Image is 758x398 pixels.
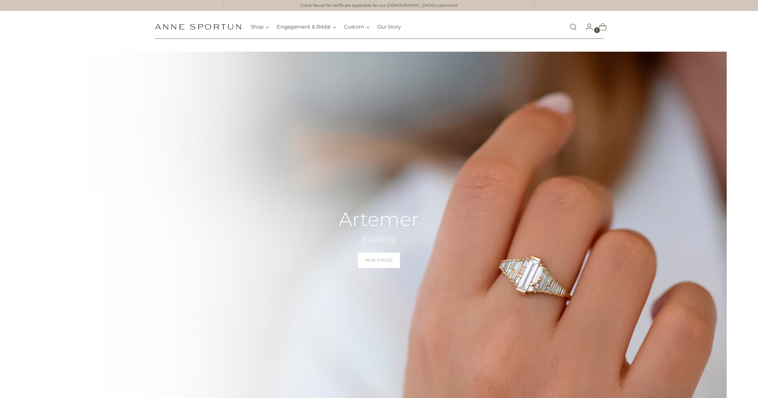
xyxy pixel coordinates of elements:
a: Go to the account page [580,21,593,33]
button: Shop [251,20,269,34]
h2: Exciting [339,234,419,245]
a: Anne Sportun Fine Jewellery [155,24,241,30]
a: Our Story [377,20,401,34]
button: Custom [344,20,370,34]
a: Great News! No tariffs are applicable for our [DEMOGRAPHIC_DATA] customers! [301,3,458,9]
a: Open cart modal [594,21,607,33]
button: Engagement & Bridal [277,20,336,34]
a: New Pieces [358,253,400,268]
span: 0 [594,27,600,33]
h2: Artemer [339,209,419,230]
a: Open search modal [567,21,580,33]
span: New Pieces [365,257,393,263]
